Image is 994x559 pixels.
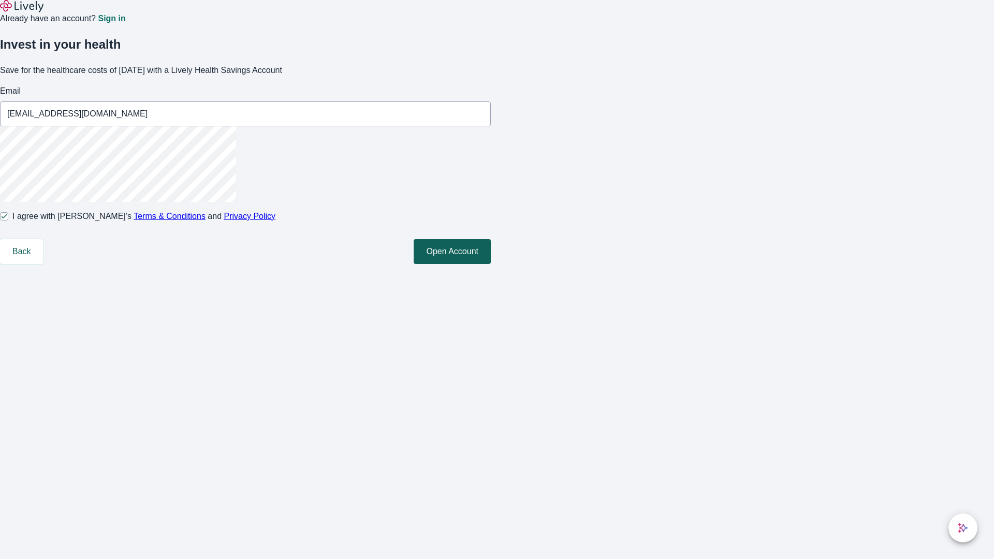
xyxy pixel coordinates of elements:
button: chat [948,513,977,542]
span: I agree with [PERSON_NAME]’s and [12,210,275,223]
a: Privacy Policy [224,212,276,220]
a: Sign in [98,14,125,23]
svg: Lively AI Assistant [958,523,968,533]
a: Terms & Conditions [134,212,206,220]
button: Open Account [414,239,491,264]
